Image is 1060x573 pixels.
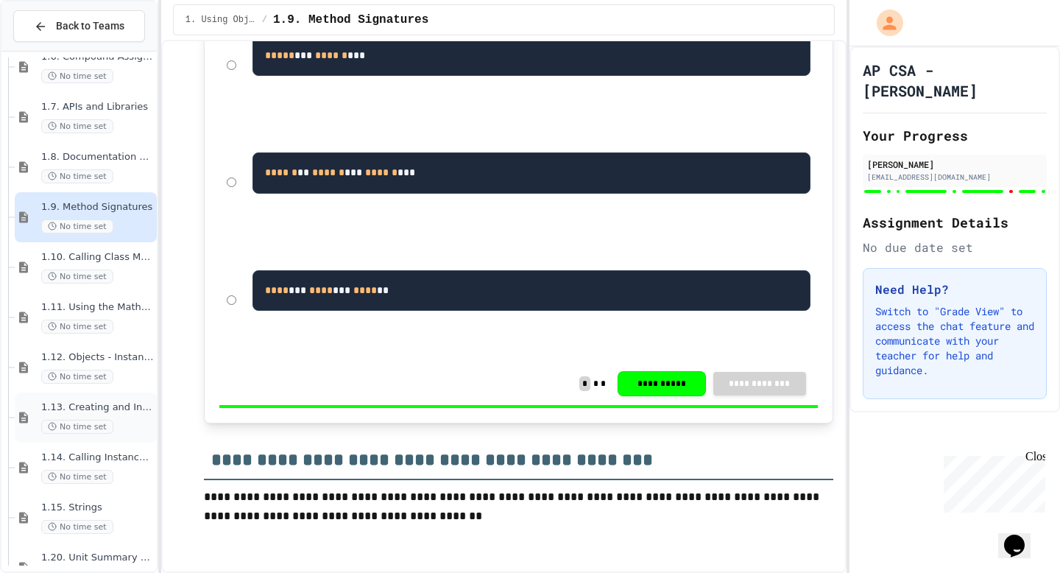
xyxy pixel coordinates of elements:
[867,158,1042,171] div: [PERSON_NAME]
[185,14,256,26] span: 1. Using Objects and Methods
[875,281,1034,298] h3: Need Help?
[41,351,154,364] span: 1.12. Objects - Instances of Classes
[41,119,113,133] span: No time set
[41,301,154,314] span: 1.11. Using the Math Class
[938,450,1045,513] iframe: chat widget
[13,10,145,42] button: Back to Teams
[998,514,1045,558] iframe: chat widget
[861,6,907,40] div: My Account
[41,101,154,113] span: 1.7. APIs and Libraries
[41,219,113,233] span: No time set
[56,18,124,34] span: Back to Teams
[41,401,154,414] span: 1.13. Creating and Initializing Objects: Constructors
[41,451,154,464] span: 1.14. Calling Instance Methods
[262,14,267,26] span: /
[41,151,154,164] span: 1.8. Documentation with Comments and Preconditions
[41,552,154,564] span: 1.20. Unit Summary 1b (1.7-1.15)
[41,320,113,334] span: No time set
[41,169,113,183] span: No time set
[863,125,1047,146] h2: Your Progress
[863,239,1047,256] div: No due date set
[41,502,154,514] span: 1.15. Strings
[41,69,113,83] span: No time set
[41,370,113,384] span: No time set
[875,304,1034,378] p: Switch to "Grade View" to access the chat feature and communicate with your teacher for help and ...
[41,270,113,284] span: No time set
[41,420,113,434] span: No time set
[41,520,113,534] span: No time set
[41,251,154,264] span: 1.10. Calling Class Methods
[41,470,113,484] span: No time set
[273,11,428,29] span: 1.9. Method Signatures
[41,51,154,63] span: 1.6. Compound Assignment Operators
[863,212,1047,233] h2: Assignment Details
[41,201,154,214] span: 1.9. Method Signatures
[6,6,102,94] div: Chat with us now!Close
[863,60,1047,101] h1: AP CSA - [PERSON_NAME]
[867,172,1042,183] div: [EMAIL_ADDRESS][DOMAIN_NAME]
